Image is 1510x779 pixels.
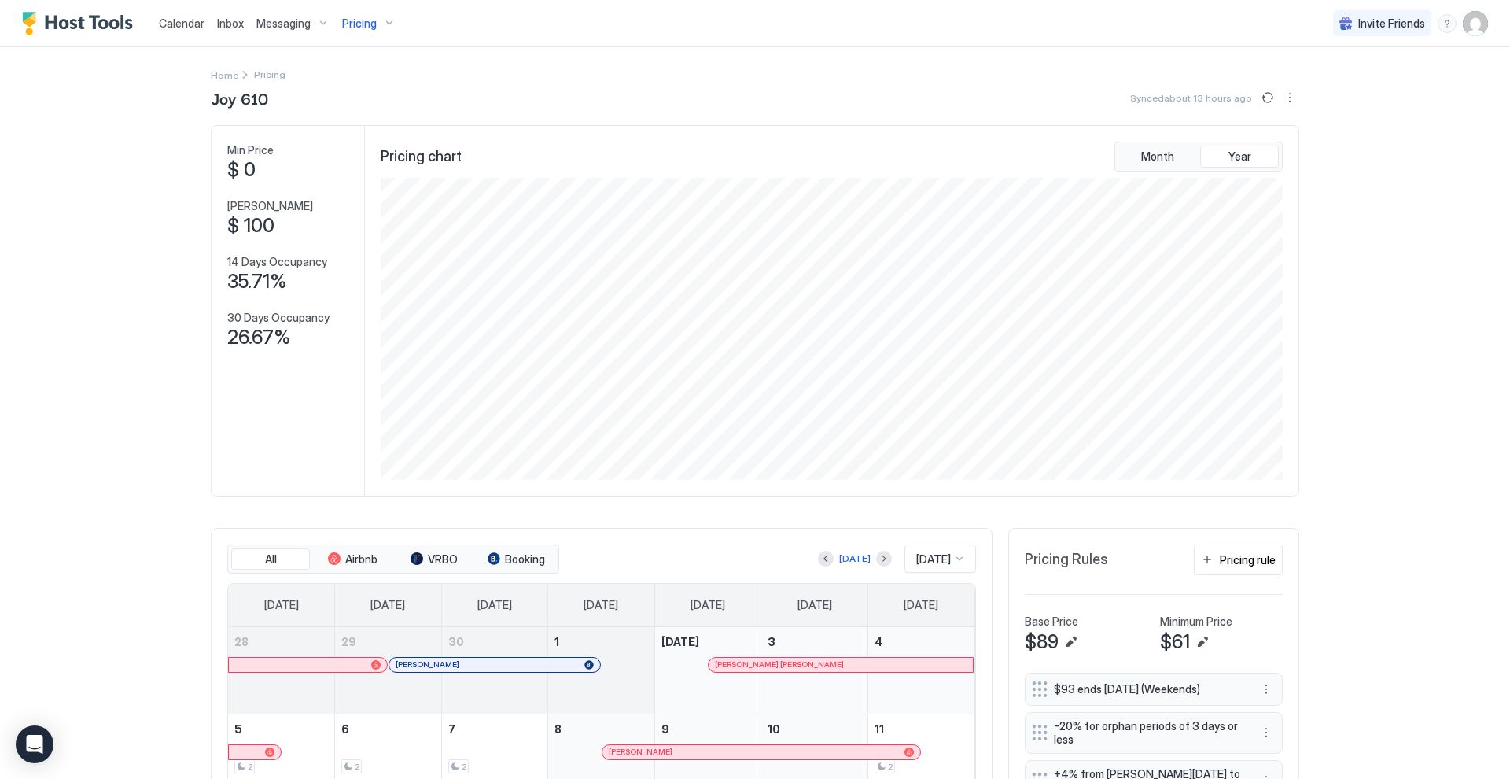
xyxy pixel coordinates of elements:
[768,722,780,736] span: 10
[477,548,555,570] button: Booking
[234,635,249,648] span: 28
[227,143,274,157] span: Min Price
[159,15,204,31] a: Calendar
[715,659,844,670] span: [PERSON_NAME] [PERSON_NAME]
[370,598,405,612] span: [DATE]
[462,762,466,772] span: 2
[568,584,634,626] a: Wednesday
[345,552,377,567] span: Airbnb
[1257,680,1276,699] button: More options
[1054,719,1241,747] span: -20% for orphan periods of 3 days or less
[227,255,327,269] span: 14 Days Occupancy
[675,584,741,626] a: Thursday
[761,627,867,656] a: October 3, 2025
[342,17,377,31] span: Pricing
[211,69,238,81] span: Home
[228,627,335,714] td: September 28, 2025
[477,598,512,612] span: [DATE]
[341,722,349,736] span: 6
[335,714,441,744] a: October 6, 2025
[1228,150,1251,164] span: Year
[818,551,834,567] button: Previous month
[554,635,559,648] span: 1
[875,722,884,736] span: 11
[1025,630,1059,654] span: $89
[1118,146,1197,168] button: Month
[655,714,761,744] a: October 9, 2025
[1193,633,1212,652] button: Edit
[548,714,654,744] a: October 8, 2025
[839,552,871,566] div: [DATE]
[234,722,242,736] span: 5
[1025,673,1283,706] div: $93 ends [DATE] (Weekends) menu
[1194,545,1283,575] button: Pricing rule
[1200,146,1279,168] button: Year
[211,66,238,83] div: Breadcrumb
[227,199,313,213] span: [PERSON_NAME]
[1280,88,1299,107] div: menu
[217,15,244,31] a: Inbox
[381,148,462,166] span: Pricing chart
[256,17,311,31] span: Messaging
[159,17,204,30] span: Calendar
[16,725,53,763] div: Open Intercom Messenger
[655,627,761,656] a: October 2, 2025
[211,66,238,83] a: Home
[837,549,873,568] button: [DATE]
[313,548,392,570] button: Airbnb
[1257,723,1276,742] button: More options
[761,714,867,744] a: October 10, 2025
[916,552,951,567] span: [DATE]
[1257,723,1276,742] div: menu
[355,762,359,772] span: 2
[265,552,277,567] span: All
[1258,88,1277,107] button: Sync prices
[1220,552,1276,568] div: Pricing rule
[228,627,334,656] a: September 28, 2025
[1280,88,1299,107] button: More options
[448,635,464,648] span: 30
[442,714,548,744] a: October 7, 2025
[1114,142,1283,172] div: tab-group
[876,551,892,567] button: Next month
[249,584,315,626] a: Sunday
[654,627,761,714] td: October 2, 2025
[227,545,559,574] div: tab-group
[548,627,654,656] a: October 1, 2025
[782,584,848,626] a: Friday
[227,311,330,325] span: 30 Days Occupancy
[868,714,974,744] a: October 11, 2025
[904,598,938,612] span: [DATE]
[335,627,441,656] a: September 29, 2025
[231,548,310,570] button: All
[1025,551,1108,569] span: Pricing Rules
[1358,17,1425,31] span: Invite Friends
[1438,14,1457,33] div: menu
[227,158,256,182] span: $ 0
[22,12,140,35] a: Host Tools Logo
[1463,11,1488,36] div: User profile
[442,627,548,656] a: September 30, 2025
[462,584,528,626] a: Tuesday
[441,627,548,714] td: September 30, 2025
[868,627,974,656] a: October 4, 2025
[505,552,545,567] span: Booking
[548,627,655,714] td: October 1, 2025
[554,722,562,736] span: 8
[227,326,291,349] span: 26.67%
[228,714,334,744] a: October 5, 2025
[768,635,775,648] span: 3
[1025,712,1283,754] div: -20% for orphan periods of 3 days or less menu
[875,635,882,648] span: 4
[715,659,967,670] div: [PERSON_NAME] [PERSON_NAME]
[396,659,459,670] span: [PERSON_NAME]
[254,68,285,80] span: Breadcrumb
[1160,630,1190,654] span: $61
[1141,150,1174,164] span: Month
[661,635,699,648] span: [DATE]
[1025,615,1078,629] span: Base Price
[1054,682,1241,696] span: $93 ends [DATE] (Weekends)
[609,747,914,757] div: [PERSON_NAME]
[867,627,974,714] td: October 4, 2025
